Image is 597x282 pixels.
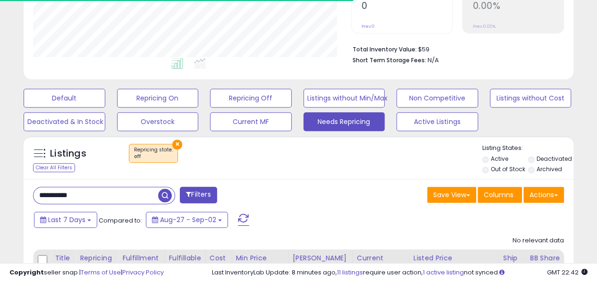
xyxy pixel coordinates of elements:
[547,268,588,277] span: 2025-09-11 22:42 GMT
[396,89,478,108] button: Non Competitive
[210,112,292,131] button: Current MF
[9,268,44,277] strong: Copyright
[9,268,164,277] div: seller snap | |
[490,155,508,163] label: Active
[50,147,86,160] h5: Listings
[293,253,349,263] div: [PERSON_NAME]
[180,187,217,203] button: Filters
[413,253,495,263] div: Listed Price
[24,89,105,108] button: Default
[117,89,199,108] button: Repricing On
[396,112,478,131] button: Active Listings
[33,163,75,172] div: Clear All Filters
[478,187,522,203] button: Columns
[513,236,564,245] div: No relevant data
[55,253,72,263] div: Title
[210,253,228,263] div: Cost
[303,112,385,131] button: Needs Repricing
[146,212,228,228] button: Aug-27 - Sep-02
[122,253,160,263] div: Fulfillment
[427,187,476,203] button: Save View
[303,89,385,108] button: Listings without Min/Max
[503,253,522,273] div: Ship Price
[523,187,564,203] button: Actions
[236,253,285,263] div: Min Price
[210,89,292,108] button: Repricing Off
[134,153,173,160] div: off
[24,112,105,131] button: Deactivated & In Stock
[212,268,588,277] div: Last InventoryLab Update: 8 minutes ago, require user action, not synced.
[117,112,199,131] button: Overstock
[80,253,114,263] div: Repricing
[490,89,572,108] button: Listings without Cost
[99,216,142,225] span: Compared to:
[172,140,182,149] button: ×
[81,268,121,277] a: Terms of Use
[337,268,363,277] a: 11 listings
[160,215,216,224] span: Aug-27 - Sep-02
[490,165,525,173] label: Out of Stock
[482,144,573,153] p: Listing States:
[484,190,513,199] span: Columns
[134,146,173,160] span: Repricing state :
[537,165,562,173] label: Archived
[122,268,164,277] a: Privacy Policy
[537,155,572,163] label: Deactivated
[423,268,464,277] a: 1 active listing
[530,253,564,273] div: BB Share 24h.
[169,253,202,273] div: Fulfillable Quantity
[357,253,405,273] div: Current Buybox Price
[34,212,97,228] button: Last 7 Days
[48,215,85,224] span: Last 7 Days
